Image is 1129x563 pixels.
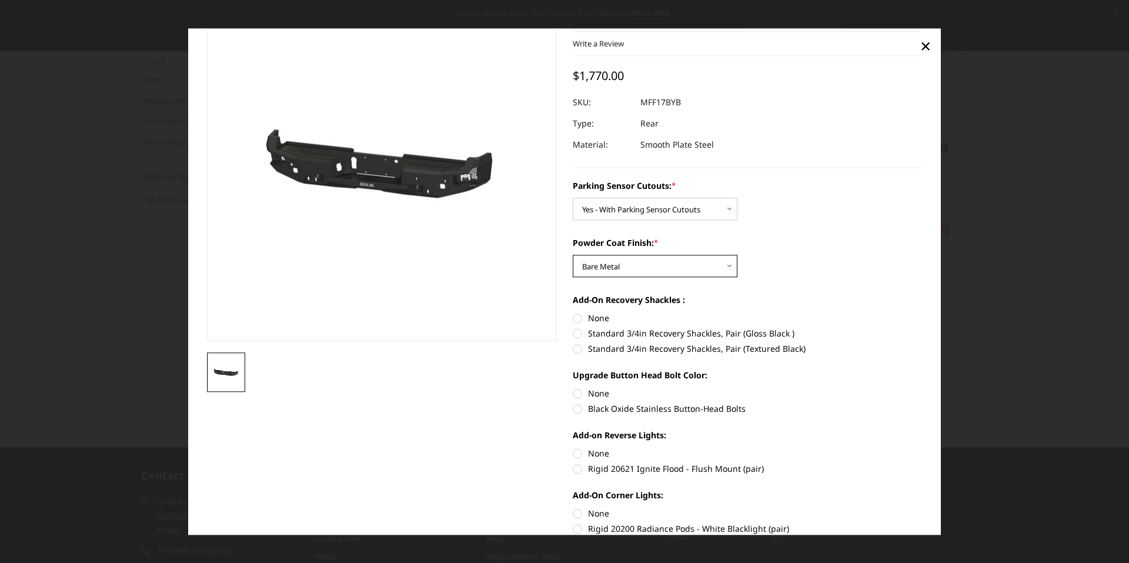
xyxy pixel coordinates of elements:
label: Standard 3/4in Recovery Shackles, Pair (Gloss Black ) [573,327,923,339]
dd: Rear [640,113,659,134]
label: Parking Sensor Cutouts: [573,179,923,192]
label: Rigid 20200 Radiance Pods - White Blacklight (pair) [573,522,923,535]
label: None [573,447,923,459]
label: Add-On Corner Lights: [573,489,923,501]
span: × [920,34,931,59]
label: None [573,387,923,399]
label: Add-on Reverse Lights: [573,429,923,441]
img: 2017-2022 Ford F250-350-450 - Freedom Series - Rear Bumper [211,365,242,379]
dd: Smooth Plate Steel [640,134,714,155]
label: Upgrade Button Head Bolt Color: [573,369,923,381]
span: $1,770.00 [573,68,624,84]
dd: MFF17BYB [640,92,681,113]
label: None [573,507,923,519]
label: Add-On Recovery Shackles : [573,294,923,306]
label: Black Oxide Stainless Button-Head Bolts [573,402,923,415]
label: Rigid 20621 Ignite Flood - Flush Mount (pair) [573,462,923,475]
dt: SKU: [573,92,632,113]
label: Standard 3/4in Recovery Shackles, Pair (Textured Black) [573,342,923,355]
dt: Type: [573,113,632,134]
a: Write a Review [573,38,624,49]
dt: Material: [573,134,632,155]
a: Close [916,37,935,56]
label: Powder Coat Finish: [573,236,923,249]
label: None [573,312,923,324]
